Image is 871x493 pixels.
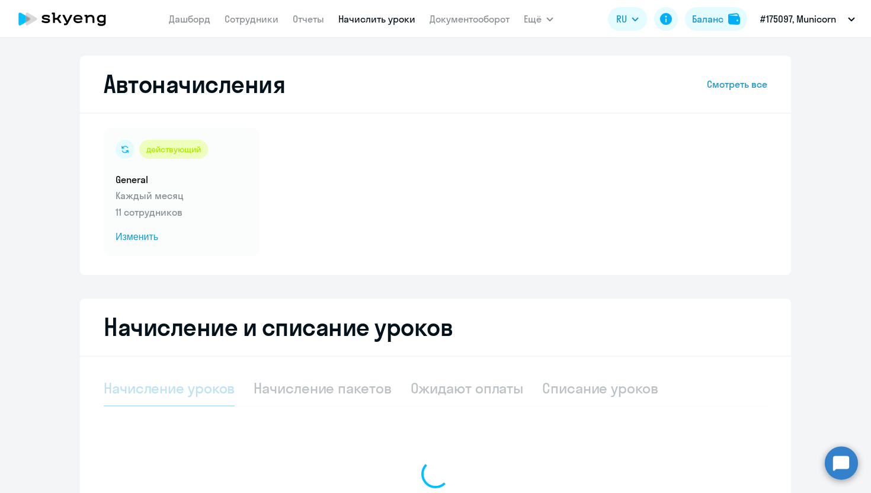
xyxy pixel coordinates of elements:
a: Смотреть все [707,77,767,91]
p: 11 сотрудников [116,205,247,219]
button: Ещё [524,7,553,31]
img: balance [728,13,740,25]
a: Отчеты [293,13,324,25]
h5: General [116,173,247,186]
a: Документооборот [430,13,510,25]
button: Балансbalance [685,7,747,31]
span: RU [616,12,627,26]
div: действующий [139,140,208,159]
a: Начислить уроки [338,13,415,25]
button: #175097, Municorn [754,5,861,33]
span: Изменить [116,230,247,244]
h2: Начисление и списание уроков [104,313,767,341]
button: RU [608,7,647,31]
a: Дашборд [169,13,210,25]
a: Сотрудники [225,13,278,25]
h2: Автоначисления [104,70,285,98]
p: Каждый месяц [116,188,247,203]
p: #175097, Municorn [760,12,836,26]
div: Баланс [692,12,723,26]
span: Ещё [524,12,542,26]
